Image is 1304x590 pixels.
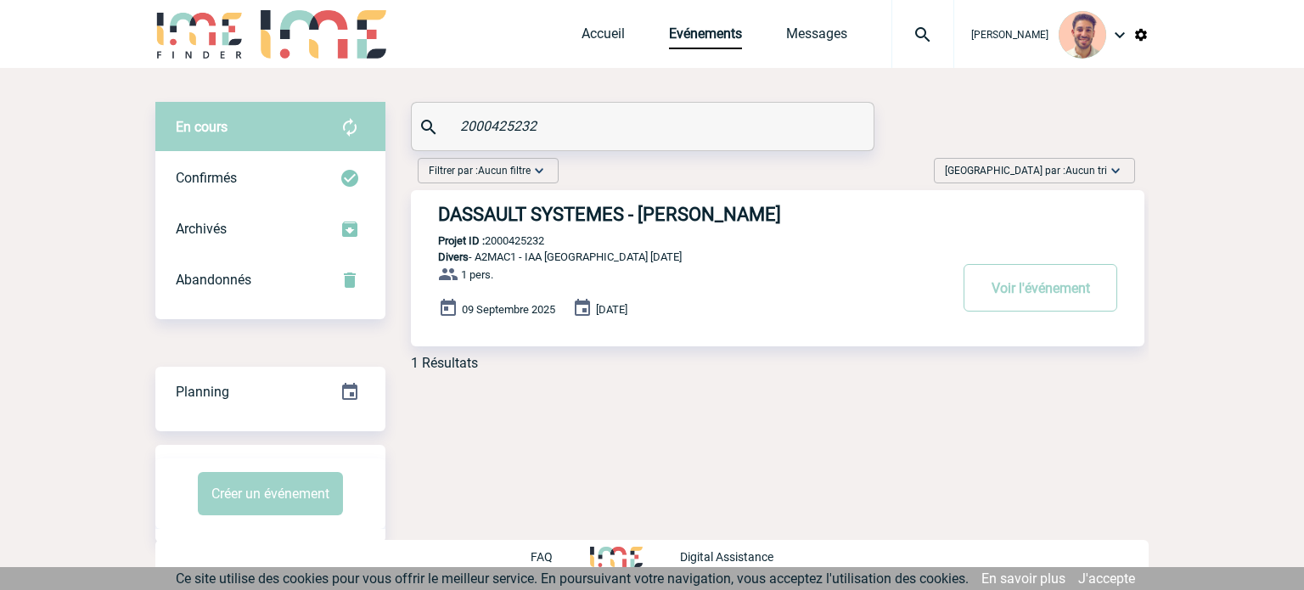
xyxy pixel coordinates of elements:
[531,162,548,179] img: baseline_expand_more_white_24dp-b.png
[429,162,531,179] span: Filtrer par :
[680,550,773,564] p: Digital Assistance
[438,234,485,247] b: Projet ID :
[155,102,385,153] div: Retrouvez ici tous vos évènements avant confirmation
[582,25,625,49] a: Accueil
[411,234,544,247] p: 2000425232
[478,165,531,177] span: Aucun filtre
[411,250,947,263] p: - A2MAC1 - IAA [GEOGRAPHIC_DATA] [DATE]
[438,250,469,263] span: Divers
[176,119,228,135] span: En cours
[155,367,385,418] div: Retrouvez ici tous vos événements organisés par date et état d'avancement
[411,355,478,371] div: 1 Résultats
[155,204,385,255] div: Retrouvez ici tous les événements que vous avez décidé d'archiver
[411,204,1144,225] a: DASSAULT SYSTEMES - [PERSON_NAME]
[1078,570,1135,587] a: J'accepte
[155,255,385,306] div: Retrouvez ici tous vos événements annulés
[462,303,555,316] span: 09 Septembre 2025
[461,268,493,281] span: 1 pers.
[155,366,385,416] a: Planning
[176,570,969,587] span: Ce site utilise des cookies pour vous offrir le meilleur service. En poursuivant votre navigation...
[590,547,643,567] img: http://www.idealmeetingsevents.fr/
[176,384,229,400] span: Planning
[176,170,237,186] span: Confirmés
[1107,162,1124,179] img: baseline_expand_more_white_24dp-b.png
[176,221,227,237] span: Archivés
[198,472,343,515] button: Créer un événement
[1065,165,1107,177] span: Aucun tri
[964,264,1117,312] button: Voir l'événement
[945,162,1107,179] span: [GEOGRAPHIC_DATA] par :
[1059,11,1106,59] img: 132114-0.jpg
[971,29,1048,41] span: [PERSON_NAME]
[176,272,251,288] span: Abandonnés
[786,25,847,49] a: Messages
[531,550,553,564] p: FAQ
[155,10,244,59] img: IME-Finder
[596,303,627,316] span: [DATE]
[438,204,947,225] h3: DASSAULT SYSTEMES - [PERSON_NAME]
[981,570,1065,587] a: En savoir plus
[669,25,742,49] a: Evénements
[456,114,834,138] input: Rechercher un événement par son nom
[531,548,590,564] a: FAQ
